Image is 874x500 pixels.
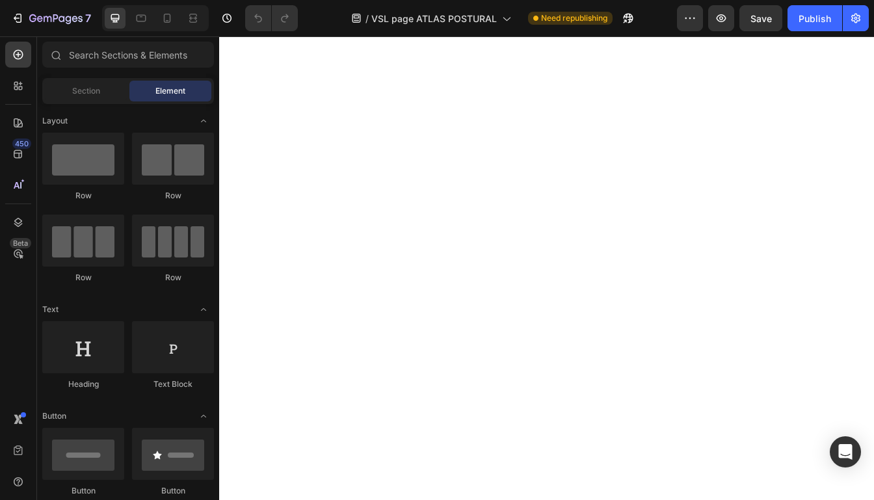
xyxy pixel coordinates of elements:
[132,485,214,497] div: Button
[42,272,124,283] div: Row
[132,272,214,283] div: Row
[10,238,31,248] div: Beta
[132,190,214,202] div: Row
[85,10,91,26] p: 7
[365,12,369,25] span: /
[750,13,772,24] span: Save
[42,190,124,202] div: Row
[132,378,214,390] div: Text Block
[42,304,59,315] span: Text
[12,138,31,149] div: 450
[155,85,185,97] span: Element
[193,406,214,427] span: Toggle open
[193,111,214,131] span: Toggle open
[799,12,831,25] div: Publish
[245,5,298,31] div: Undo/Redo
[42,115,68,127] span: Layout
[788,5,842,31] button: Publish
[42,378,124,390] div: Heading
[5,5,97,31] button: 7
[42,485,124,497] div: Button
[541,12,607,24] span: Need republishing
[371,12,497,25] span: VSL page ATLAS POSTURAL
[830,436,861,467] div: Open Intercom Messenger
[42,410,66,422] span: Button
[42,42,214,68] input: Search Sections & Elements
[72,85,100,97] span: Section
[193,299,214,320] span: Toggle open
[739,5,782,31] button: Save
